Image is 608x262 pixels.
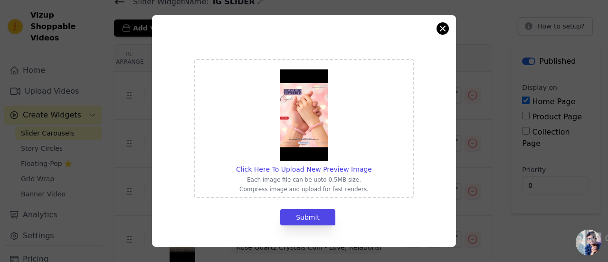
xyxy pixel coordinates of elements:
p: Each image file can be upto 0.5MB size. [236,176,372,184]
img: preview [280,69,328,161]
div: Open chat [576,230,601,255]
span: Click Here To Upload New Preview Image [236,165,372,173]
p: Compress image and upload for fast renders. [236,185,372,193]
button: Close modal [437,23,448,34]
button: Submit [280,209,335,225]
